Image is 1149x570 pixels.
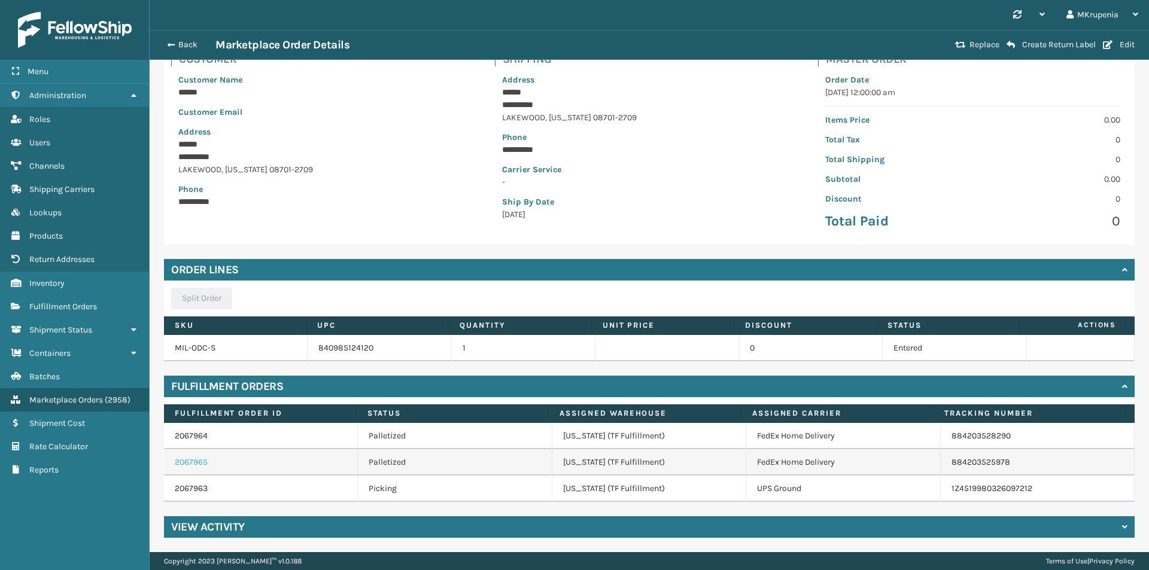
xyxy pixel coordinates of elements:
span: Shipping Carriers [29,184,95,194]
a: 2067963 [175,483,208,493]
p: Ship By Date [502,196,797,208]
button: Replace [952,39,1003,50]
p: Copyright 2023 [PERSON_NAME]™ v 1.0.188 [164,552,302,570]
h4: Order Lines [171,263,239,277]
td: Entered [883,335,1026,361]
td: [US_STATE] (TF Fulfillment) [552,449,746,475]
a: 884203528290 [952,431,1011,441]
label: Unit Price [603,320,723,331]
span: Batches [29,371,60,382]
span: Marketplace Orders [29,395,103,405]
i: Create Return Label [1007,40,1015,50]
span: Roles [29,114,50,124]
span: Address [178,127,211,137]
td: FedEx Home Delivery [746,423,940,449]
a: MIL-ODC-S [175,343,215,353]
p: Customer Name [178,74,473,86]
a: 884203525978 [952,457,1010,467]
p: [DATE] 12:00:00 am [825,86,1120,99]
td: Picking [358,475,552,502]
span: Containers [29,348,71,358]
i: Replace [955,41,966,49]
label: Status [367,408,538,419]
button: Create Return Label [1003,39,1099,50]
p: Phone [178,183,473,196]
p: 0 [980,212,1120,230]
label: UPC [317,320,437,331]
p: Total Tax [825,133,965,146]
p: 0.00 [980,173,1120,185]
i: Edit [1103,41,1112,49]
p: Total Paid [825,212,965,230]
td: Palletized [358,423,552,449]
label: Discount [745,320,865,331]
button: Back [160,39,215,50]
span: Fulfillment Orders [29,301,97,312]
td: [US_STATE] (TF Fulfillment) [552,423,746,449]
p: Order Date [825,74,1120,86]
span: Menu [28,66,48,77]
span: ( 2958 ) [105,395,130,405]
p: 0.00 [980,114,1120,126]
button: Split Order [171,288,232,309]
span: Rate Calculator [29,441,88,452]
span: Shipment Cost [29,418,85,428]
span: Lookups [29,208,62,218]
div: | [1046,552,1135,570]
span: Products [29,231,63,241]
p: 0 [980,133,1120,146]
span: Actions [1023,315,1123,335]
h4: Fulfillment Orders [171,379,283,394]
span: Administration [29,90,86,100]
td: [US_STATE] (TF Fulfillment) [552,475,746,502]
button: Edit [1099,39,1138,50]
span: Return Addresses [29,254,95,264]
span: Users [29,138,50,148]
label: SKU [175,320,295,331]
p: Customer Email [178,106,473,118]
a: 2067965 [175,457,208,467]
label: Tracking Number [944,408,1115,419]
a: Privacy Policy [1089,557,1135,565]
a: 1Z4519980326097212 [952,483,1032,493]
span: Shipment Status [29,325,92,335]
img: logo [18,12,132,48]
span: Channels [29,161,65,171]
p: LAKEWOOD , [US_STATE] 08701-2709 [178,163,473,176]
label: Fulfillment Order Id [175,408,345,419]
p: Subtotal [825,173,965,185]
p: Total Shipping [825,153,965,166]
label: Assigned Carrier [752,408,923,419]
a: 2067964 [175,431,208,441]
td: UPS Ground [746,475,940,502]
p: - [502,176,797,188]
span: Address [502,75,534,85]
td: 840985124120 [308,335,451,361]
p: Phone [502,131,797,144]
p: LAKEWOOD , [US_STATE] 08701-2709 [502,111,797,124]
span: Inventory [29,278,65,288]
td: Palletized [358,449,552,475]
td: 0 [739,335,883,361]
h3: Marketplace Order Details [215,38,349,52]
label: Assigned Warehouse [560,408,730,419]
p: Carrier Service [502,163,797,176]
p: Items Price [825,114,965,126]
p: 0 [980,193,1120,205]
a: Terms of Use [1046,557,1087,565]
label: Status [887,320,1008,331]
p: [DATE] [502,208,797,221]
span: Reports [29,465,59,475]
h4: View Activity [171,520,245,534]
td: FedEx Home Delivery [746,449,940,475]
label: Quantity [460,320,580,331]
td: 1 [452,335,595,361]
p: 0 [980,153,1120,166]
p: Discount [825,193,965,205]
